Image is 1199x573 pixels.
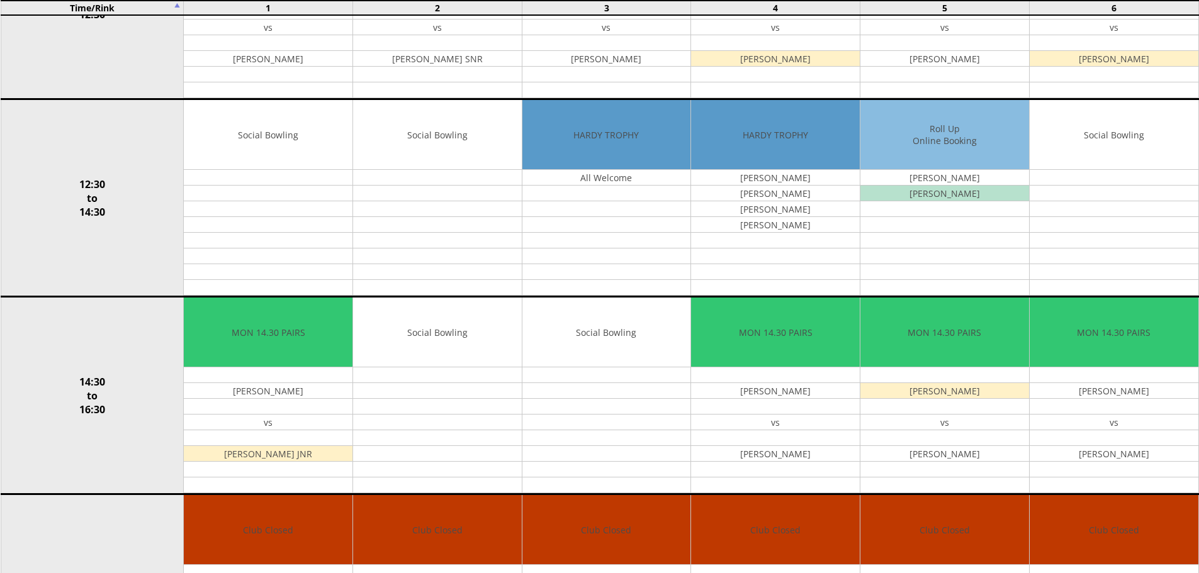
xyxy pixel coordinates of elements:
td: 1 [184,1,353,15]
td: Club Closed [522,495,691,565]
td: Club Closed [353,495,522,565]
td: vs [860,414,1029,430]
td: HARDY TROPHY [691,100,860,170]
td: [PERSON_NAME] [691,170,860,186]
td: vs [353,19,522,35]
td: HARDY TROPHY [522,100,691,170]
td: [PERSON_NAME] [1030,446,1198,462]
td: Roll Up Online Booking [860,100,1029,170]
td: 6 [1029,1,1198,15]
td: [PERSON_NAME] [522,51,691,67]
td: [PERSON_NAME] JNR [184,446,352,462]
td: [PERSON_NAME] [691,201,860,217]
td: [PERSON_NAME] [184,383,352,399]
td: [PERSON_NAME] [691,446,860,462]
td: [PERSON_NAME] [691,383,860,399]
td: Club Closed [860,495,1029,565]
td: Club Closed [1030,495,1198,565]
td: vs [691,414,860,430]
td: vs [1030,19,1198,35]
td: vs [691,19,860,35]
td: Social Bowling [184,100,352,170]
td: 14:30 to 16:30 [1,297,184,494]
td: 12:30 to 14:30 [1,99,184,297]
td: vs [860,19,1029,35]
td: Social Bowling [353,100,522,170]
td: [PERSON_NAME] [691,51,860,67]
td: [PERSON_NAME] [860,170,1029,186]
td: vs [522,19,691,35]
td: [PERSON_NAME] [184,51,352,67]
td: vs [184,414,352,430]
td: 2 [352,1,522,15]
td: vs [1030,414,1198,430]
td: MON 14.30 PAIRS [691,298,860,367]
td: vs [184,19,352,35]
td: MON 14.30 PAIRS [1030,298,1198,367]
td: MON 14.30 PAIRS [860,298,1029,367]
td: Time/Rink [1,1,184,15]
td: [PERSON_NAME] [860,186,1029,201]
td: [PERSON_NAME] [1030,383,1198,399]
td: [PERSON_NAME] [691,217,860,233]
td: [PERSON_NAME] [860,51,1029,67]
td: MON 14.30 PAIRS [184,298,352,367]
td: Social Bowling [522,298,691,367]
td: [PERSON_NAME] [860,446,1029,462]
td: [PERSON_NAME] [1030,51,1198,67]
td: 5 [860,1,1030,15]
td: [PERSON_NAME] [691,186,860,201]
td: 4 [691,1,860,15]
td: [PERSON_NAME] [860,383,1029,399]
td: Social Bowling [1030,100,1198,170]
td: Club Closed [691,495,860,565]
td: Social Bowling [353,298,522,367]
td: 3 [522,1,691,15]
td: [PERSON_NAME] SNR [353,51,522,67]
td: Club Closed [184,495,352,565]
td: All Welcome [522,170,691,186]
